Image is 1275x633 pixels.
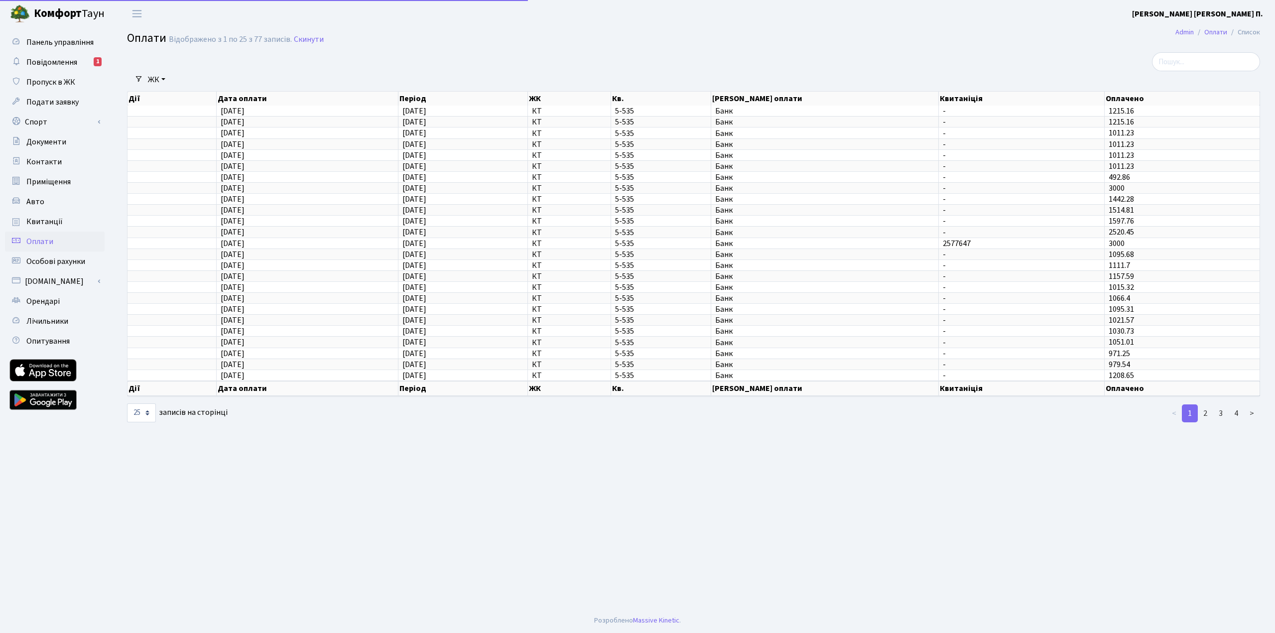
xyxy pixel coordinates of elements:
[5,232,105,252] a: Оплати
[26,336,70,347] span: Опитування
[221,337,245,348] span: [DATE]
[715,361,934,369] span: Банк
[1109,326,1134,337] span: 1030.73
[943,251,1100,258] span: -
[611,381,712,396] th: Кв.
[528,92,611,106] th: ЖК
[1109,359,1130,370] span: 979.54
[615,173,707,181] span: 5-535
[221,150,245,161] span: [DATE]
[402,150,426,161] span: [DATE]
[402,205,426,216] span: [DATE]
[943,316,1100,324] span: -
[1152,52,1260,71] input: Пошук...
[615,140,707,148] span: 5-535
[169,35,292,44] div: Відображено з 1 по 25 з 77 записів.
[615,184,707,192] span: 5-535
[715,217,934,225] span: Банк
[402,139,426,150] span: [DATE]
[715,316,934,324] span: Банк
[294,35,324,44] a: Скинути
[5,32,105,52] a: Панель управління
[532,350,607,358] span: КТ
[34,5,82,21] b: Комфорт
[1213,404,1229,422] a: 3
[532,173,607,181] span: КТ
[402,117,426,127] span: [DATE]
[532,140,607,148] span: КТ
[221,293,245,304] span: [DATE]
[711,92,939,106] th: [PERSON_NAME] оплати
[943,184,1100,192] span: -
[943,327,1100,335] span: -
[532,240,607,248] span: КТ
[615,339,707,347] span: 5-535
[943,240,1100,248] span: 2577647
[532,184,607,192] span: КТ
[615,305,707,313] span: 5-535
[939,381,1105,396] th: Квитаніція
[711,381,939,396] th: [PERSON_NAME] оплати
[1109,249,1134,260] span: 1095.68
[221,106,245,117] span: [DATE]
[1109,227,1134,238] span: 2520.45
[1197,404,1213,422] a: 2
[943,350,1100,358] span: -
[26,236,53,247] span: Оплати
[615,327,707,335] span: 5-535
[715,129,934,137] span: Банк
[5,192,105,212] a: Авто
[532,339,607,347] span: КТ
[402,282,426,293] span: [DATE]
[221,359,245,370] span: [DATE]
[1175,27,1194,37] a: Admin
[715,184,934,192] span: Банк
[26,176,71,187] span: Приміщення
[1109,370,1134,381] span: 1208.65
[221,216,245,227] span: [DATE]
[402,271,426,282] span: [DATE]
[532,129,607,137] span: КТ
[943,272,1100,280] span: -
[715,151,934,159] span: Банк
[1109,238,1125,249] span: 3000
[615,272,707,280] span: 5-535
[943,305,1100,313] span: -
[26,156,62,167] span: Контакти
[5,212,105,232] a: Квитанції
[402,128,426,139] span: [DATE]
[715,195,934,203] span: Банк
[1105,92,1260,106] th: Оплачено
[10,4,30,24] img: logo.png
[1244,404,1260,422] a: >
[221,271,245,282] span: [DATE]
[221,117,245,127] span: [DATE]
[398,381,528,396] th: Період
[402,183,426,194] span: [DATE]
[402,216,426,227] span: [DATE]
[615,361,707,369] span: 5-535
[532,372,607,380] span: КТ
[5,52,105,72] a: Повідомлення1
[715,229,934,237] span: Банк
[26,256,85,267] span: Особові рахунки
[94,57,102,66] div: 1
[402,315,426,326] span: [DATE]
[1132,8,1263,19] b: [PERSON_NAME] [PERSON_NAME] П.
[715,350,934,358] span: Банк
[532,283,607,291] span: КТ
[943,217,1100,225] span: -
[221,139,245,150] span: [DATE]
[1109,348,1130,359] span: 971.25
[1109,260,1130,271] span: 1111.7
[221,205,245,216] span: [DATE]
[943,229,1100,237] span: -
[1105,381,1260,396] th: Оплачено
[532,316,607,324] span: КТ
[221,194,245,205] span: [DATE]
[402,293,426,304] span: [DATE]
[402,326,426,337] span: [DATE]
[26,37,94,48] span: Панель управління
[943,195,1100,203] span: -
[532,217,607,225] span: КТ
